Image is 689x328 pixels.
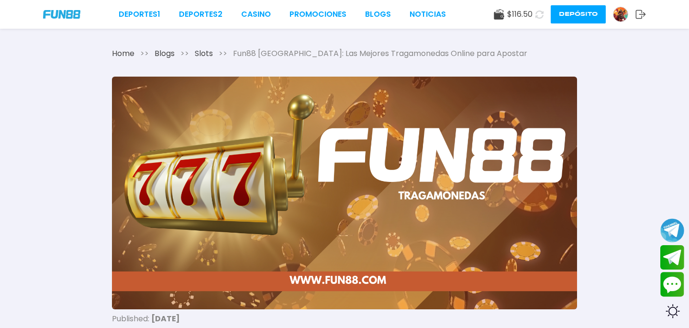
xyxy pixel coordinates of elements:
a: CASINO [241,9,271,20]
span: $ 116.50 [507,9,533,20]
a: NOTICIAS [410,9,446,20]
a: BLOGS [365,9,391,20]
span: >> [180,48,189,59]
img: Avatar [613,7,628,22]
a: Deportes2 [179,9,222,20]
button: Join telegram channel [660,218,684,243]
a: Promociones [289,9,346,20]
b: [DATE] [151,313,180,324]
div: Switch theme [660,299,684,323]
a: Home [112,48,134,59]
span: >> [219,48,227,59]
span: >> [140,48,149,59]
span: Published: [112,313,180,324]
img: Company Logo [43,10,80,18]
a: Deportes1 [119,9,160,20]
span: Fun88 [GEOGRAPHIC_DATA]: Las Mejores Tragamonedas Online para Apostar [233,48,527,59]
button: Contact customer service [660,272,684,297]
a: Blogs [155,48,175,59]
a: Avatar [613,7,635,22]
button: Join telegram [660,245,684,270]
span: Slots [195,48,213,59]
button: Depósito [551,5,606,23]
img: Fun88 México: Las Mejores Tragamonedas Online para Apostar [112,77,577,309]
